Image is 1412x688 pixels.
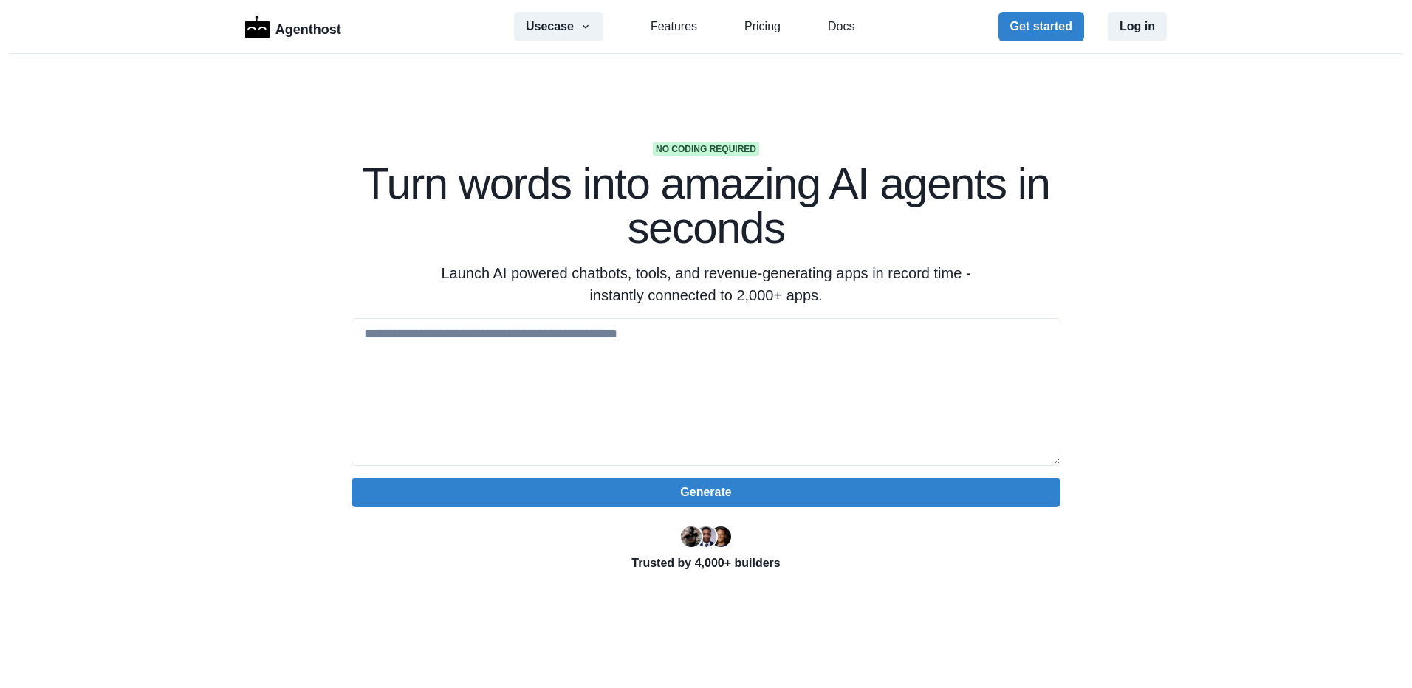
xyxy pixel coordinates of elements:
[514,12,603,41] button: Usecase
[653,142,759,156] span: No coding required
[828,18,854,35] a: Docs
[352,478,1060,507] button: Generate
[352,554,1060,572] p: Trusted by 4,000+ builders
[422,262,990,306] p: Launch AI powered chatbots, tools, and revenue-generating apps in record time - instantly connect...
[275,14,341,40] p: Agenthost
[696,526,716,547] img: Segun Adebayo
[681,526,702,547] img: Ryan Florence
[744,18,781,35] a: Pricing
[352,162,1060,250] h1: Turn words into amazing AI agents in seconds
[245,14,341,40] a: LogoAgenthost
[710,526,731,547] img: Kent Dodds
[998,12,1084,41] button: Get started
[245,16,270,38] img: Logo
[1108,12,1167,41] button: Log in
[651,18,697,35] a: Features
